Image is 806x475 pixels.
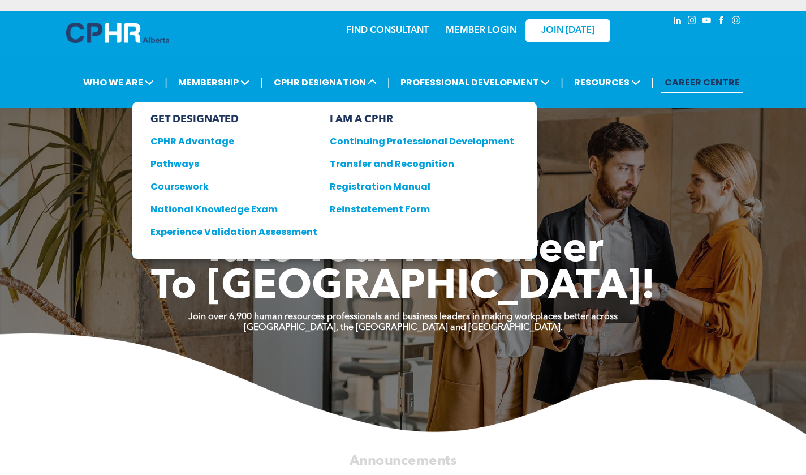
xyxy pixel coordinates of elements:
li: | [561,71,563,94]
div: Experience Validation Assessment [150,225,301,239]
a: Reinstatement Form [330,202,514,216]
a: CPHR Advantage [150,134,317,148]
a: FIND CONSULTANT [346,26,429,35]
a: youtube [701,14,713,29]
span: MEMBERSHIP [175,72,253,93]
div: National Knowledge Exam [150,202,301,216]
a: Transfer and Recognition [330,157,514,171]
a: Coursework [150,179,317,194]
a: National Knowledge Exam [150,202,317,216]
a: Social network [730,14,743,29]
span: RESOURCES [571,72,644,93]
strong: [GEOGRAPHIC_DATA], the [GEOGRAPHIC_DATA] and [GEOGRAPHIC_DATA]. [244,323,563,332]
span: Announcements [350,454,457,468]
div: Reinstatement Form [330,202,495,216]
a: JOIN [DATE] [525,19,610,42]
div: Coursework [150,179,301,194]
a: CAREER CENTRE [661,72,743,93]
li: | [165,71,167,94]
div: GET DESIGNATED [150,113,317,126]
div: Continuing Professional Development [330,134,495,148]
a: Experience Validation Assessment [150,225,317,239]
a: Registration Manual [330,179,514,194]
div: I AM A CPHR [330,113,514,126]
li: | [651,71,654,94]
a: MEMBER LOGIN [446,26,516,35]
span: WHO WE ARE [80,72,157,93]
a: instagram [686,14,699,29]
a: Pathways [150,157,317,171]
span: PROFESSIONAL DEVELOPMENT [397,72,553,93]
a: linkedin [671,14,684,29]
span: JOIN [DATE] [541,25,594,36]
img: A blue and white logo for cp alberta [66,23,169,43]
div: Registration Manual [330,179,495,194]
span: To [GEOGRAPHIC_DATA]! [151,267,656,308]
li: | [387,71,390,94]
div: CPHR Advantage [150,134,301,148]
div: Transfer and Recognition [330,157,495,171]
a: facebook [716,14,728,29]
span: CPHR DESIGNATION [270,72,380,93]
a: Continuing Professional Development [330,134,514,148]
div: Pathways [150,157,301,171]
strong: Join over 6,900 human resources professionals and business leaders in making workplaces better ac... [188,313,618,322]
li: | [260,71,263,94]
